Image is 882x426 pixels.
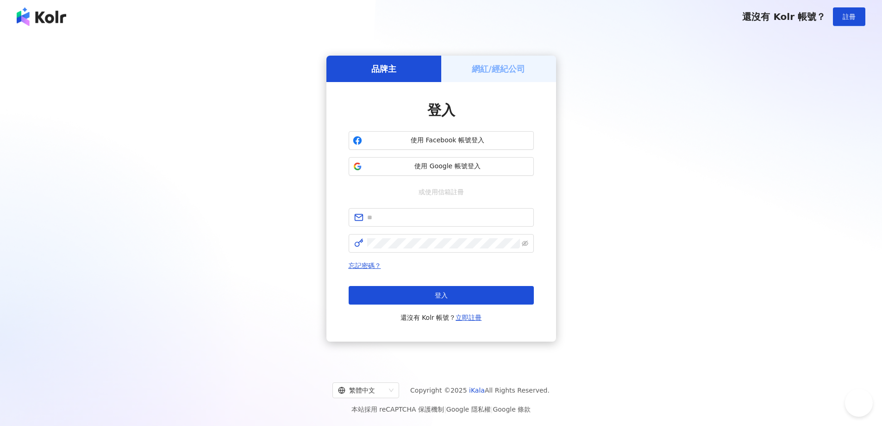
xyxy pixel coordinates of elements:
[444,406,446,413] span: |
[366,136,530,145] span: 使用 Facebook 帳號登入
[400,312,482,323] span: 還沒有 Kolr 帳號？
[843,13,856,20] span: 註冊
[371,63,396,75] h5: 品牌主
[349,157,534,176] button: 使用 Google 帳號登入
[469,387,485,394] a: iKala
[366,162,530,171] span: 使用 Google 帳號登入
[435,292,448,299] span: 登入
[742,11,826,22] span: 還沒有 Kolr 帳號？
[845,389,873,417] iframe: Help Scout Beacon - Open
[412,187,470,197] span: 或使用信箱註冊
[833,7,865,26] button: 註冊
[472,63,525,75] h5: 網紅/經紀公司
[351,404,531,415] span: 本站採用 reCAPTCHA 保護機制
[522,240,528,247] span: eye-invisible
[491,406,493,413] span: |
[410,385,550,396] span: Copyright © 2025 All Rights Reserved.
[349,286,534,305] button: 登入
[349,131,534,150] button: 使用 Facebook 帳號登入
[493,406,531,413] a: Google 條款
[427,102,455,118] span: 登入
[338,383,385,398] div: 繁體中文
[456,314,482,321] a: 立即註冊
[349,262,381,269] a: 忘記密碼？
[446,406,491,413] a: Google 隱私權
[17,7,66,26] img: logo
